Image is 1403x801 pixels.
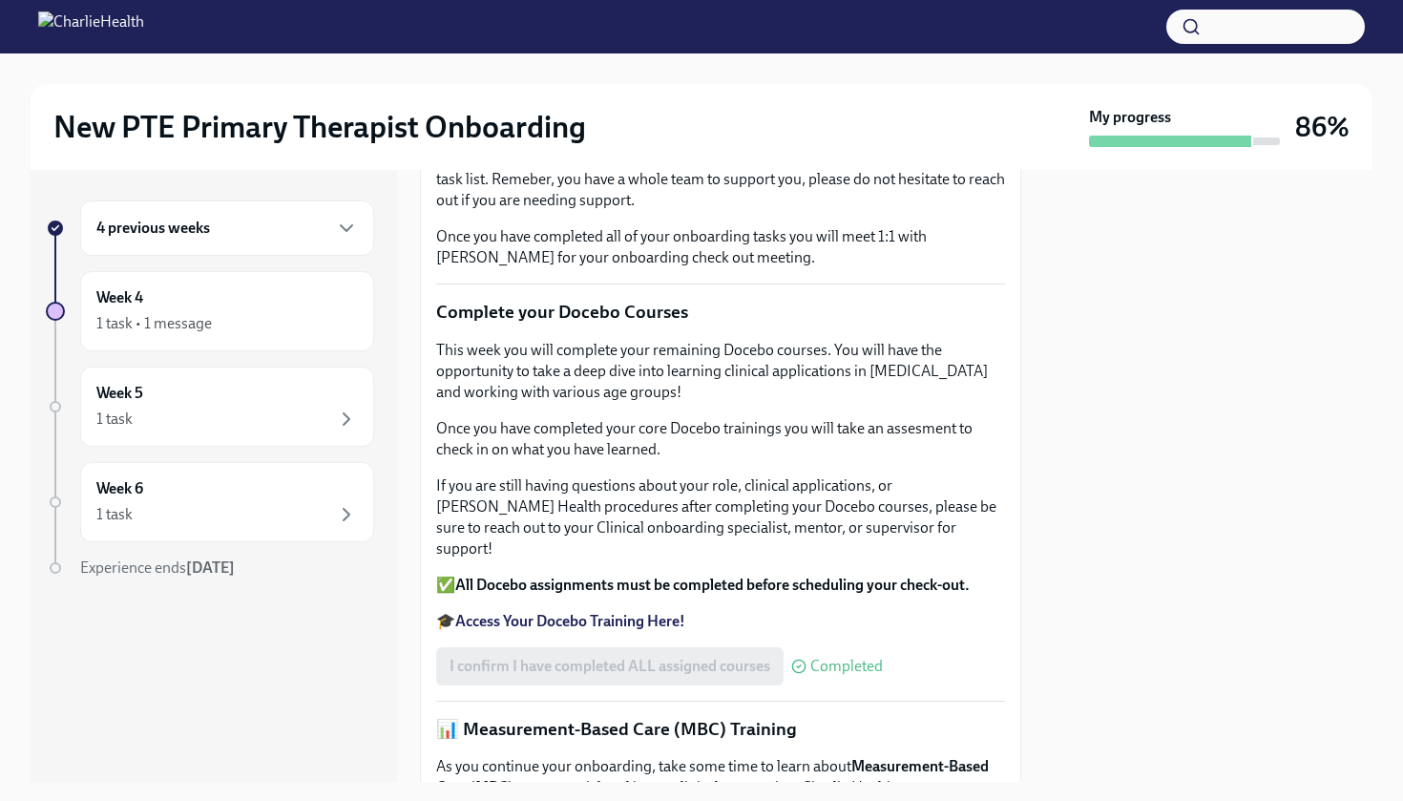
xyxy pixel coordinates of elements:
div: 1 task [96,504,133,525]
p: Once you have completed your core Docebo trainings you will take an assesment to check in on what... [436,418,1005,460]
p: As you continue your onboarding, take some time to learn about —an essential tool in our clinical... [436,756,1005,798]
strong: My progress [1089,107,1171,128]
a: Week 61 task [46,462,374,542]
div: 1 task [96,409,133,430]
a: Week 51 task [46,367,374,447]
p: Complete your Docebo Courses [436,300,1005,325]
p: 🎓 [436,611,1005,632]
div: 1 task • 1 message [96,313,212,334]
h6: Week 4 [96,287,143,308]
h6: Week 6 [96,478,143,499]
h2: New PTE Primary Therapist Onboarding [53,108,586,146]
a: Week 41 task • 1 message [46,271,374,351]
span: Experience ends [80,559,235,577]
strong: All Docebo assignments must be completed before scheduling your check-out. [455,576,970,594]
p: 📊 Measurement-Based Care (MBC) Training [436,717,1005,742]
div: 4 previous weeks [80,200,374,256]
p: If you are still having questions about your role, clinical applications, or [PERSON_NAME] Health... [436,475,1005,559]
h6: Week 5 [96,383,143,404]
a: Access Your Docebo Training Here! [455,612,685,630]
p: ✅ [436,575,1005,596]
strong: [DATE] [186,559,235,577]
span: Completed [810,659,883,674]
h3: 86% [1295,110,1350,144]
p: This week you will complete your remaining Docebo courses. You will have the opportunity to take ... [436,340,1005,403]
img: CharlieHealth [38,11,144,42]
h6: 4 previous weeks [96,218,210,239]
p: Once you have completed all of your onboarding tasks you will meet 1:1 with [PERSON_NAME] for you... [436,226,1005,268]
